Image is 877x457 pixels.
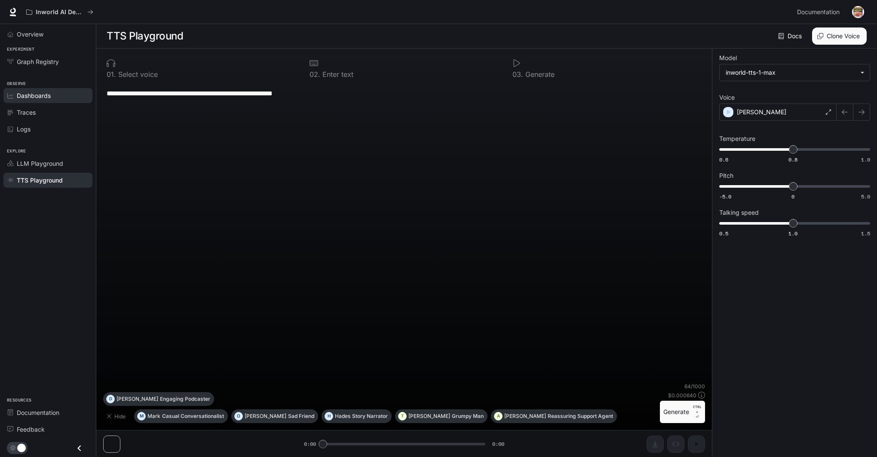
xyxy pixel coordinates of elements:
p: [PERSON_NAME] [504,414,546,419]
a: Graph Registry [3,54,92,69]
p: Generate [523,71,555,78]
p: Mark [147,414,160,419]
span: 1.5 [861,230,870,237]
p: Inworld AI Demos [36,9,84,16]
div: inworld-tts-1-max [720,64,870,81]
button: All workspaces [22,3,97,21]
div: D [107,392,114,406]
button: Clone Voice [812,27,867,45]
a: Logs [3,122,92,137]
span: -5.0 [719,193,731,200]
p: Story Narrator [352,414,388,419]
span: 1.0 [788,230,797,237]
p: Engaging Podcaster [160,396,210,402]
p: Voice [719,94,735,101]
a: Documentation [794,3,846,21]
button: T[PERSON_NAME]Grumpy Man [395,409,488,423]
span: 1.0 [861,156,870,163]
p: 64 / 1000 [684,383,705,390]
p: 0 3 . [512,71,523,78]
p: [PERSON_NAME] [408,414,450,419]
p: $ 0.000640 [668,392,696,399]
button: User avatar [849,3,867,21]
img: User avatar [852,6,864,18]
p: Pitch [719,173,733,179]
span: 0.6 [719,156,728,163]
div: M [138,409,145,423]
span: Logs [17,125,31,134]
span: Overview [17,30,43,39]
button: Hide [103,409,131,423]
p: ⏎ [693,404,702,420]
p: Hades [335,414,350,419]
button: HHadesStory Narrator [322,409,392,423]
p: Temperature [719,136,755,142]
a: Overview [3,27,92,42]
p: Casual Conversationalist [162,414,224,419]
p: Model [719,55,737,61]
span: Traces [17,108,36,117]
a: LLM Playground [3,156,92,171]
span: LLM Playground [17,159,63,168]
a: Feedback [3,422,92,437]
h1: TTS Playground [107,27,183,45]
span: 0 [791,193,794,200]
p: Grumpy Man [452,414,484,419]
div: T [399,409,406,423]
span: Feedback [17,425,45,434]
span: 5.0 [861,193,870,200]
p: 0 1 . [107,71,116,78]
span: Dashboards [17,91,51,100]
div: H [325,409,333,423]
span: Documentation [797,7,840,18]
a: TTS Playground [3,173,92,188]
p: Talking speed [719,210,759,216]
p: [PERSON_NAME] [737,108,786,116]
a: Dashboards [3,88,92,103]
div: O [235,409,242,423]
p: Select voice [116,71,158,78]
button: Close drawer [70,439,89,457]
p: CTRL + [693,404,702,414]
a: Traces [3,105,92,120]
a: Docs [776,27,805,45]
button: A[PERSON_NAME]Reassuring Support Agent [491,409,617,423]
div: A [494,409,502,423]
span: Documentation [17,408,59,417]
button: GenerateCTRL +⏎ [660,401,705,423]
a: Documentation [3,405,92,420]
span: TTS Playground [17,176,63,185]
p: Sad Friend [288,414,314,419]
span: 0.8 [788,156,797,163]
span: 0.5 [719,230,728,237]
button: MMarkCasual Conversationalist [134,409,228,423]
p: [PERSON_NAME] [117,396,158,402]
div: inworld-tts-1-max [726,68,856,77]
span: Graph Registry [17,57,59,66]
p: [PERSON_NAME] [245,414,286,419]
button: O[PERSON_NAME]Sad Friend [231,409,318,423]
p: Enter text [320,71,353,78]
button: D[PERSON_NAME]Engaging Podcaster [103,392,214,406]
p: 0 2 . [310,71,320,78]
span: Dark mode toggle [17,443,26,452]
p: Reassuring Support Agent [548,414,613,419]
